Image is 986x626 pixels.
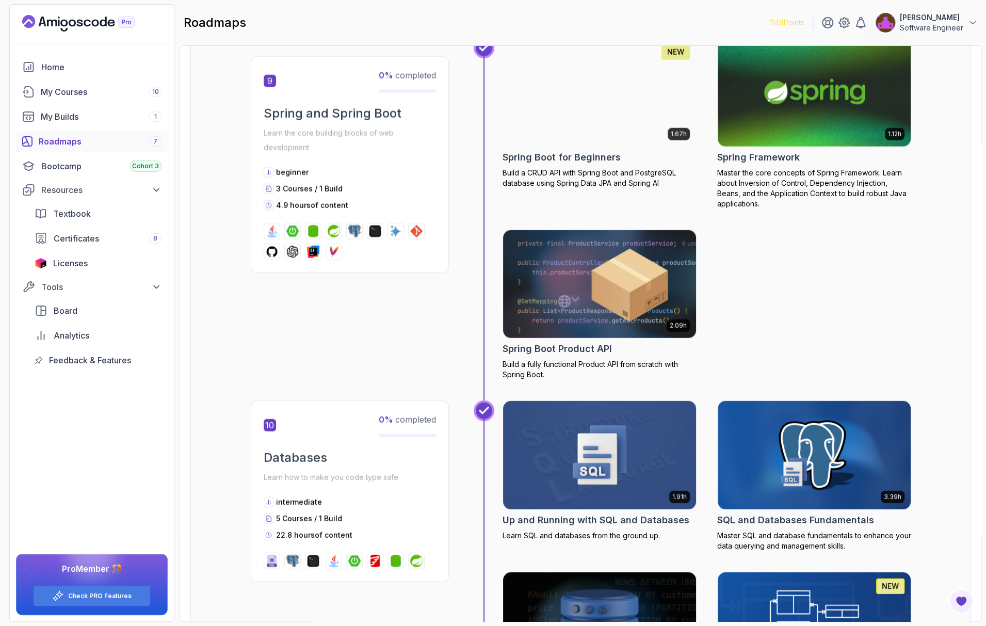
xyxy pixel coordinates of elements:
p: Learn SQL and databases from the ground up. [503,531,697,541]
a: Landing page [22,15,158,31]
p: 4.9 hours of content [276,200,348,211]
a: roadmaps [16,131,168,152]
a: Spring Boot Product API card2.09hSpring Boot Product APIBuild a fully functional Product API from... [503,230,697,380]
h2: SQL and Databases Fundamentals [717,513,874,527]
span: 7 [153,137,157,146]
img: postgres logo [286,555,299,567]
a: textbook [28,203,168,224]
span: / 1 Build [314,514,342,523]
div: My Builds [41,110,161,123]
div: Roadmaps [39,135,161,148]
p: Learn how to make you code type safe [264,470,436,485]
img: java logo [328,555,340,567]
span: 3 Courses [276,184,313,193]
a: certificates [28,228,168,249]
p: Build a CRUD API with Spring Boot and PostgreSQL database using Spring Data JPA and Spring AI [503,168,697,188]
img: intellij logo [307,246,319,258]
span: completed [379,70,436,81]
div: Bootcamp [41,160,161,172]
p: 22.8 hours of content [276,530,352,540]
span: Analytics [54,329,89,342]
p: beginner [276,167,309,178]
span: / 1 Build [315,184,343,193]
a: analytics [28,325,168,346]
img: ai logo [390,225,402,237]
p: intermediate [276,497,322,507]
h2: Spring Boot for Beginners [503,150,621,165]
p: Master SQL and database fundamentals to enhance your data querying and management skills. [717,531,911,551]
p: Learn the core building blocks of web development [264,126,436,155]
p: 3.39h [884,493,901,501]
div: Home [41,61,161,73]
img: sql logo [266,555,278,567]
span: Cohort 3 [132,162,159,170]
span: 1 [154,113,157,121]
a: licenses [28,253,168,274]
span: Certificates [54,232,99,245]
p: NEW [667,47,684,57]
span: 10 [264,419,276,431]
img: user profile image [876,13,895,33]
div: Tools [41,281,161,293]
img: spring-boot logo [286,225,299,237]
img: java logo [266,225,278,237]
img: spring logo [328,225,340,237]
img: chatgpt logo [286,246,299,258]
span: 0 % [379,70,393,81]
button: Check PRO Features [33,585,151,606]
p: 1.12h [888,130,901,138]
p: 1.67h [671,130,687,138]
button: Tools [16,278,168,296]
img: spring-data-jpa logo [307,225,319,237]
button: Resources [16,181,168,199]
img: Spring Boot Product API card [503,230,696,339]
img: maven logo [328,246,340,258]
h2: Spring Framework [717,150,800,165]
img: github logo [266,246,278,258]
p: 2.09h [670,322,687,330]
span: 10 [152,88,159,96]
a: courses [16,82,168,102]
img: Spring Boot for Beginners card [503,38,696,147]
h2: Spring Boot Product API [503,342,612,356]
div: Resources [41,184,161,196]
h2: roadmaps [184,14,246,31]
span: 8 [153,234,157,243]
span: Board [54,304,77,317]
img: Spring Framework card [718,38,911,147]
img: SQL and Databases Fundamentals card [718,401,911,509]
button: Open Feedback Button [949,589,974,614]
p: NEW [882,581,899,591]
a: Up and Running with SQL and Databases card1.91hUp and Running with SQL and DatabasesLearn SQL and... [503,400,697,541]
span: 9 [264,75,276,87]
img: jetbrains icon [35,258,47,268]
a: SQL and Databases Fundamentals card3.39hSQL and Databases FundamentalsMaster SQL and database fun... [717,400,911,551]
button: user profile image[PERSON_NAME]Software Engineer [875,12,978,33]
div: My Courses [41,86,161,98]
span: Licenses [53,257,88,269]
p: Master the core concepts of Spring Framework. Learn about Inversion of Control, Dependency Inject... [717,168,911,209]
p: Software Engineer [900,23,963,33]
span: Feedback & Features [49,354,131,366]
a: builds [16,106,168,127]
img: spring-data-jpa logo [390,555,402,567]
a: feedback [28,350,168,371]
a: bootcamp [16,156,168,176]
p: Build a fully functional Product API from scratch with Spring Boot. [503,359,697,380]
h2: Spring and Spring Boot [264,105,436,122]
img: terminal logo [307,555,319,567]
img: Up and Running with SQL and Databases card [503,401,696,509]
h2: Up and Running with SQL and Databases [503,513,689,527]
span: Textbook [53,207,91,220]
span: 0 % [379,414,393,425]
a: board [28,300,168,321]
h2: Databases [264,450,436,466]
a: Spring Boot for Beginners card1.67hNEWSpring Boot for BeginnersBuild a CRUD API with Spring Boot ... [503,38,697,188]
a: Spring Framework card1.12hSpring FrameworkMaster the core concepts of Spring Framework. Learn abo... [717,38,911,209]
img: flyway logo [369,555,381,567]
img: spring logo [410,555,423,567]
span: 5 Courses [276,514,312,523]
img: git logo [410,225,423,237]
p: 1.91h [672,493,687,501]
img: postgres logo [348,225,361,237]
